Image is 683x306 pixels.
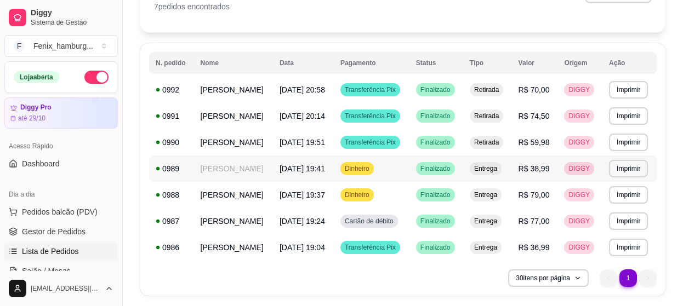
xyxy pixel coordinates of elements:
span: DIGGY [566,138,592,147]
span: Pedidos balcão (PDV) [22,206,98,217]
button: Pedidos balcão (PDV) [4,203,118,221]
span: Entrega [472,190,499,199]
td: [PERSON_NAME] [194,77,273,103]
span: Dinheiro [343,164,372,173]
th: Origem [557,52,602,74]
div: Loja aberta [14,71,59,83]
a: Diggy Proaté 29/10 [4,97,118,129]
span: Finalizado [418,164,453,173]
span: R$ 74,50 [519,112,550,120]
span: [DATE] 19:37 [280,190,325,199]
span: [DATE] 19:24 [280,217,325,226]
span: DIGGY [566,164,592,173]
span: Finalizado [418,243,453,252]
article: até 29/10 [18,114,45,123]
div: Fenix_hamburg ... [33,41,93,51]
span: F [14,41,25,51]
span: [DATE] 20:14 [280,112,325,120]
th: Tipo [463,52,512,74]
span: R$ 70,00 [519,85,550,94]
span: Dinheiro [343,190,372,199]
button: 30itens por página [508,269,589,287]
span: R$ 79,00 [519,190,550,199]
span: DIGGY [566,85,592,94]
span: Transferência Pix [343,85,398,94]
span: Finalizado [418,85,453,94]
span: Retirada [472,112,501,120]
span: R$ 59,98 [519,138,550,147]
span: Entrega [472,243,499,252]
div: 0992 [156,84,187,95]
span: Entrega [472,164,499,173]
th: Valor [512,52,558,74]
td: [PERSON_NAME] [194,182,273,208]
div: 0987 [156,216,187,227]
span: Cartão de débito [343,217,396,226]
th: Nome [194,52,273,74]
td: [PERSON_NAME] [194,155,273,182]
button: Imprimir [609,160,648,177]
td: [PERSON_NAME] [194,103,273,129]
a: Salão / Mesas [4,262,118,280]
button: Imprimir [609,239,648,256]
button: Alterar Status [84,71,109,84]
td: [PERSON_NAME] [194,234,273,261]
span: Diggy [31,8,113,18]
th: Pagamento [334,52,409,74]
th: Status [409,52,463,74]
a: Lista de Pedidos [4,243,118,260]
span: DIGGY [566,243,592,252]
span: Lista de Pedidos [22,246,79,257]
a: DiggySistema de Gestão [4,4,118,31]
button: Imprimir [609,107,648,125]
span: Finalizado [418,190,453,199]
span: Transferência Pix [343,243,398,252]
a: Dashboard [4,155,118,172]
span: [DATE] 20:58 [280,85,325,94]
span: DIGGY [566,112,592,120]
button: [EMAIL_ADDRESS][DOMAIN_NAME] [4,275,118,302]
div: 0988 [156,189,187,200]
span: Entrega [472,217,499,226]
span: [DATE] 19:41 [280,164,325,173]
li: pagination item 1 active [619,269,637,287]
button: Imprimir [609,81,648,99]
nav: pagination navigation [594,264,662,292]
span: Retirada [472,85,501,94]
p: 7 pedidos encontrados [154,1,280,12]
th: Data [273,52,334,74]
td: [PERSON_NAME] [194,208,273,234]
article: Diggy Pro [20,103,52,112]
span: [DATE] 19:04 [280,243,325,252]
button: Select a team [4,35,118,57]
span: Salão / Mesas [22,265,71,276]
button: Imprimir [609,212,648,230]
th: N. pedido [149,52,194,74]
div: 0989 [156,163,187,174]
span: Finalizado [418,217,453,226]
span: Transferência Pix [343,138,398,147]
th: Ação [602,52,657,74]
span: Finalizado [418,112,453,120]
span: Transferência Pix [343,112,398,120]
span: Dashboard [22,158,60,169]
div: 0986 [156,242,187,253]
div: Acesso Rápido [4,137,118,155]
div: 0991 [156,111,187,122]
span: Gestor de Pedidos [22,226,86,237]
div: 0990 [156,137,187,148]
span: Retirada [472,138,501,147]
span: [EMAIL_ADDRESS][DOMAIN_NAME] [31,284,100,293]
span: Finalizado [418,138,453,147]
span: R$ 77,00 [519,217,550,226]
span: R$ 36,99 [519,243,550,252]
td: [PERSON_NAME] [194,129,273,155]
div: Dia a dia [4,186,118,203]
span: [DATE] 19:51 [280,138,325,147]
span: DIGGY [566,190,592,199]
span: R$ 38,99 [519,164,550,173]
a: Gestor de Pedidos [4,223,118,240]
span: Sistema de Gestão [31,18,113,27]
button: Imprimir [609,134,648,151]
button: Imprimir [609,186,648,204]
